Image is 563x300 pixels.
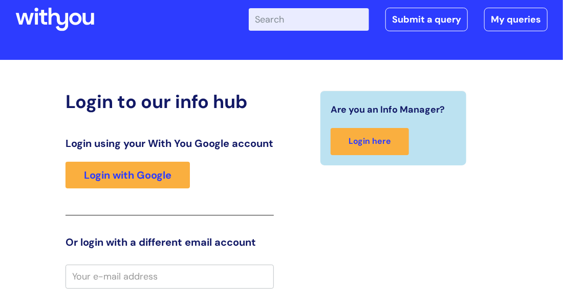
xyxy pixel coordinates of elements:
span: Are you an Info Manager? [331,101,445,118]
a: Login with Google [66,162,190,188]
h3: Or login with a different email account [66,236,274,248]
a: Submit a query [385,8,468,31]
h2: Login to our info hub [66,91,274,113]
input: Your e-mail address [66,265,274,288]
a: My queries [484,8,548,31]
h3: Login using your With You Google account [66,137,274,149]
a: Login here [331,128,409,155]
input: Search [249,8,369,31]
